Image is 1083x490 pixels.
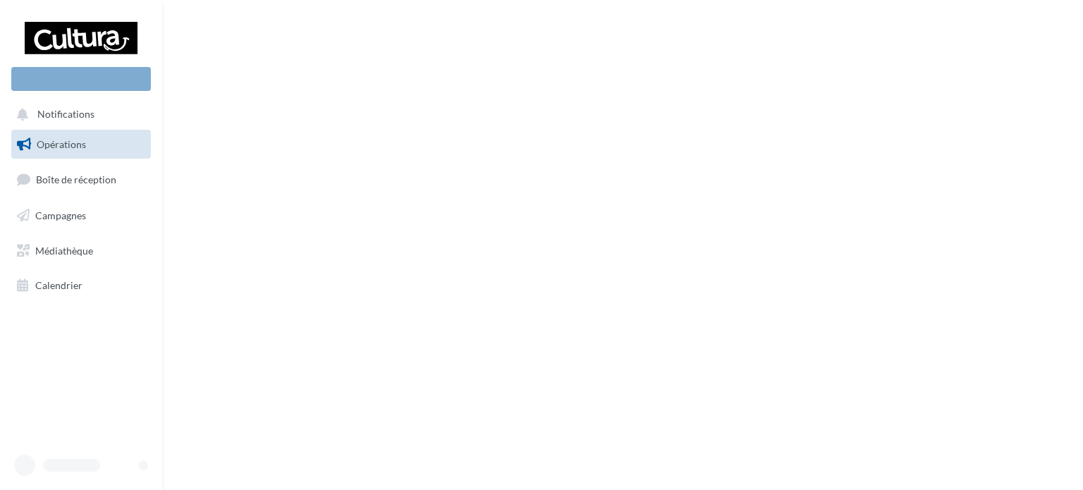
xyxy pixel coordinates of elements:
span: Médiathèque [35,244,93,256]
span: Boîte de réception [36,173,116,185]
a: Campagnes [8,201,154,231]
a: Calendrier [8,271,154,300]
div: Nouvelle campagne [11,67,151,91]
span: Calendrier [35,279,82,291]
span: Campagnes [35,209,86,221]
span: Opérations [37,138,86,150]
span: Notifications [37,109,94,121]
a: Médiathèque [8,236,154,266]
a: Boîte de réception [8,164,154,195]
a: Opérations [8,130,154,159]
